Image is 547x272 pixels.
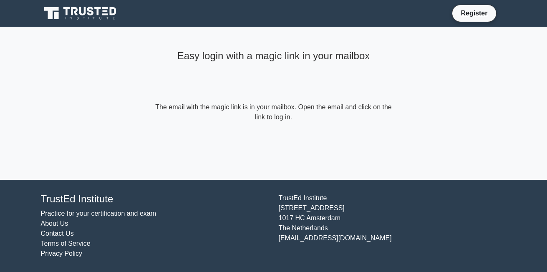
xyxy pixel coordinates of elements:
[41,210,156,217] a: Practice for your certification and exam
[274,193,512,259] div: TrustEd Institute [STREET_ADDRESS] 1017 HC Amsterdam The Netherlands [EMAIL_ADDRESS][DOMAIN_NAME]
[154,50,394,62] h4: Easy login with a magic link in your mailbox
[41,230,74,237] a: Contact Us
[41,220,68,227] a: About Us
[41,193,269,205] h4: TrustEd Institute
[41,250,83,257] a: Privacy Policy
[41,240,91,247] a: Terms of Service
[456,8,492,18] a: Register
[154,102,394,122] form: The email with the magic link is in your mailbox. Open the email and click on the link to log in.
